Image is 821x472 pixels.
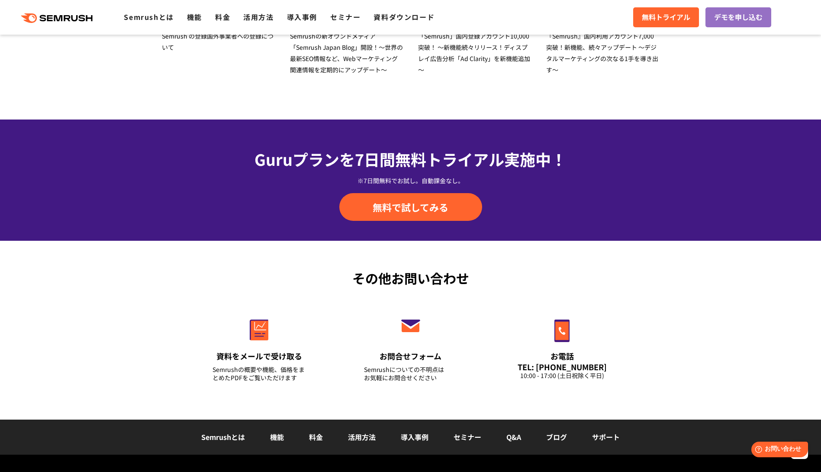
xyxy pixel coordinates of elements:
[290,32,403,74] span: Semrushの新オウンドメディア 「Semrush Japan Blog」開設！～世界の最新SEO情報など、Webマーケティング関連情報を定期的にアップデート～
[744,438,811,462] iframe: Help widget launcher
[215,12,230,22] a: 料金
[243,12,274,22] a: 活用方法
[418,6,531,75] a: [DATE] プレスリリース 「Semrush」国内登録アカウント10,000突破！ ～新機能続々リリース！ディスプレイ広告分析「Ad Clarity」を新機能追加～
[714,12,763,23] span: デモを申し込む
[348,432,376,442] a: 活用方法
[184,147,638,171] div: Guruプランを7日間
[364,351,457,362] div: お問合せフォーム
[401,432,428,442] a: 導入事例
[270,432,284,442] a: 機能
[515,351,609,362] div: お電話
[309,432,323,442] a: 料金
[454,432,481,442] a: セミナー
[546,6,659,75] a: [DATE] プレスリリース 『Semrush』国内利用アカウント7,000突破！新機能、続々アップデート ～デジタルマーケティングの次なる1手を導き出す～
[373,12,435,22] a: 資料ダウンロード
[290,6,403,75] a: [DATE] プレスリリース Semrushの新オウンドメディア 「Semrush Japan Blog」開設！～世界の最新SEO情報など、Webマーケティング関連情報を定期的にアップデート～
[373,200,448,213] span: 無料で試してみる
[194,301,324,393] a: 資料をメールで受け取る Semrushの概要や機能、価格をまとめたPDFをご覧いただけます
[287,12,317,22] a: 導入事例
[506,432,521,442] a: Q&A
[212,351,306,362] div: 資料をメールで受け取る
[705,7,771,27] a: デモを申し込む
[642,12,690,23] span: 無料トライアル
[124,12,174,22] a: Semrushとは
[162,32,274,52] span: Semrush の登録国外事業者への登録について
[515,362,609,372] div: TEL: [PHONE_NUMBER]
[339,193,482,221] a: 無料で試してみる
[418,32,530,74] span: 「Semrush」国内登録アカウント10,000突破！ ～新機能続々リリース！ディスプレイ広告分析「Ad Clarity」を新機能追加～
[546,32,658,74] span: 『Semrush』国内利用アカウント7,000突破！新機能、続々アップデート ～デジタルマーケティングの次なる1手を導き出す～
[330,12,361,22] a: セミナー
[546,432,567,442] a: ブログ
[395,148,567,170] span: 無料トライアル実施中！
[515,372,609,380] div: 10:00 - 17:00 (土日祝除く平日)
[212,365,306,382] div: Semrushの概要や機能、価格をまとめたPDFをご覧いただけます
[592,432,620,442] a: サポート
[201,432,245,442] a: Semrushとは
[346,301,476,393] a: お問合せフォーム Semrushについての不明点はお気軽にお問合せください
[364,365,457,382] div: Semrushについての不明点は お気軽にお問合せください
[184,176,638,185] div: ※7日間無料でお試し。自動課金なし。
[633,7,699,27] a: 無料トライアル
[184,268,638,288] div: その他お問い合わせ
[187,12,202,22] a: 機能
